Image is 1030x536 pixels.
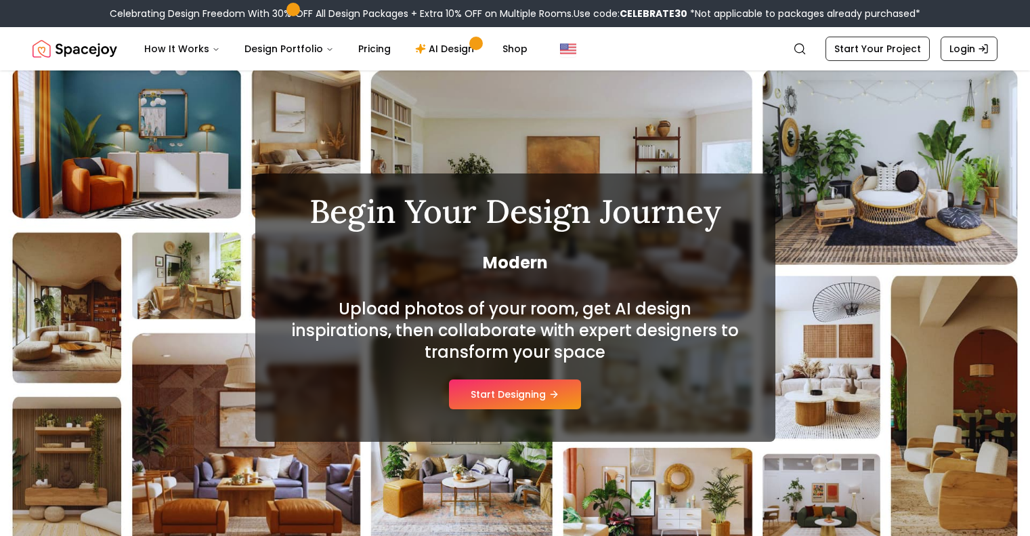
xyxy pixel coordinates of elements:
[288,252,743,274] span: Modern
[825,37,930,61] a: Start Your Project
[687,7,920,20] span: *Not applicable to packages already purchased*
[574,7,687,20] span: Use code:
[941,37,997,61] a: Login
[560,41,576,57] img: United States
[347,35,402,62] a: Pricing
[133,35,231,62] button: How It Works
[404,35,489,62] a: AI Design
[234,35,345,62] button: Design Portfolio
[133,35,538,62] nav: Main
[33,35,117,62] a: Spacejoy
[33,35,117,62] img: Spacejoy Logo
[620,7,687,20] b: CELEBRATE30
[288,195,743,228] h1: Begin Your Design Journey
[288,298,743,363] h2: Upload photos of your room, get AI design inspirations, then collaborate with expert designers to...
[110,7,920,20] div: Celebrating Design Freedom With 30% OFF All Design Packages + Extra 10% OFF on Multiple Rooms.
[449,379,581,409] button: Start Designing
[33,27,997,70] nav: Global
[492,35,538,62] a: Shop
